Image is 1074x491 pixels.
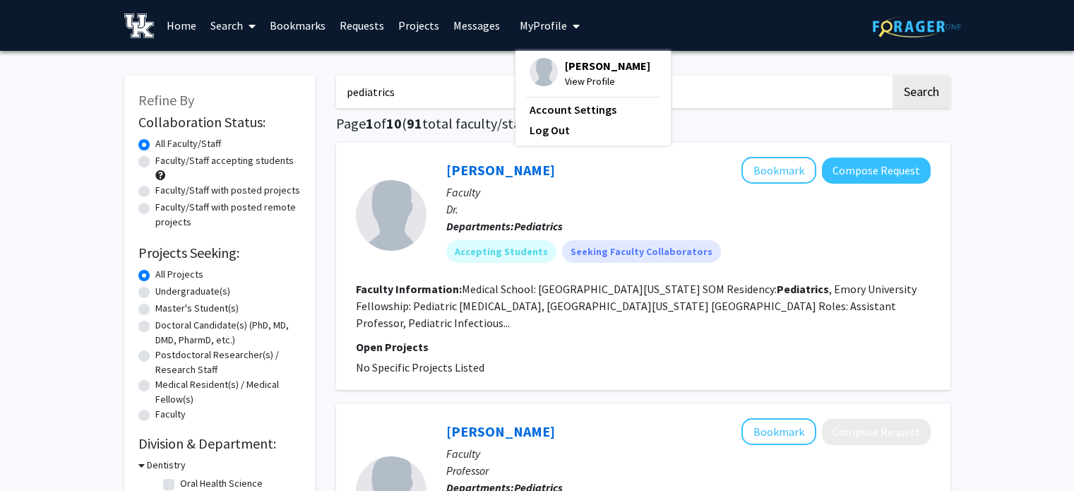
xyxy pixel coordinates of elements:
[822,158,931,184] button: Compose Request to Joel Howard
[336,76,890,108] input: Search Keywords
[356,282,462,296] b: Faculty Information:
[565,73,650,89] span: View Profile
[336,115,950,132] h1: Page of ( total faculty/staff results)
[138,244,301,261] h2: Projects Seeking:
[155,200,301,230] label: Faculty/Staff with posted remote projects
[520,18,567,32] span: My Profile
[263,1,333,50] a: Bookmarks
[155,267,203,282] label: All Projects
[366,114,374,132] span: 1
[530,101,657,118] a: Account Settings
[446,422,555,440] a: [PERSON_NAME]
[138,91,194,109] span: Refine By
[138,435,301,452] h2: Division & Department:
[155,377,301,407] label: Medical Resident(s) / Medical Fellow(s)
[530,58,650,89] div: Profile Picture[PERSON_NAME]View Profile
[124,13,155,38] img: University of Kentucky Logo
[155,301,239,316] label: Master's Student(s)
[333,1,391,50] a: Requests
[446,1,507,50] a: Messages
[138,114,301,131] h2: Collaboration Status:
[446,462,931,479] p: Professor
[391,1,446,50] a: Projects
[155,153,294,168] label: Faculty/Staff accepting students
[446,161,555,179] a: [PERSON_NAME]
[11,427,60,480] iframe: Chat
[446,219,514,233] b: Departments:
[873,16,961,37] img: ForagerOne Logo
[356,360,484,374] span: No Specific Projects Listed
[356,338,931,355] p: Open Projects
[160,1,203,50] a: Home
[407,114,422,132] span: 91
[565,58,650,73] span: [PERSON_NAME]
[155,284,230,299] label: Undergraduate(s)
[446,240,556,263] mat-chip: Accepting Students
[147,458,186,473] h3: Dentistry
[155,348,301,377] label: Postdoctoral Researcher(s) / Research Staff
[741,418,816,445] button: Add Ronnie Collins to Bookmarks
[180,476,263,491] label: Oral Health Science
[386,114,402,132] span: 10
[822,419,931,445] button: Compose Request to Ronnie Collins
[155,183,300,198] label: Faculty/Staff with posted projects
[530,58,558,86] img: Profile Picture
[514,219,563,233] b: Pediatrics
[155,407,186,422] label: Faculty
[777,282,829,296] b: Pediatrics
[446,201,931,218] p: Dr.
[155,136,221,151] label: All Faculty/Staff
[155,318,301,348] label: Doctoral Candidate(s) (PhD, MD, DMD, PharmD, etc.)
[446,445,931,462] p: Faculty
[530,122,657,138] a: Log Out
[893,76,950,108] button: Search
[203,1,263,50] a: Search
[741,157,816,184] button: Add Joel Howard to Bookmarks
[356,282,917,330] fg-read-more: Medical School: [GEOGRAPHIC_DATA][US_STATE] SOM Residency: , Emory University Fellowship: Pediatr...
[446,184,931,201] p: Faculty
[562,240,721,263] mat-chip: Seeking Faculty Collaborators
